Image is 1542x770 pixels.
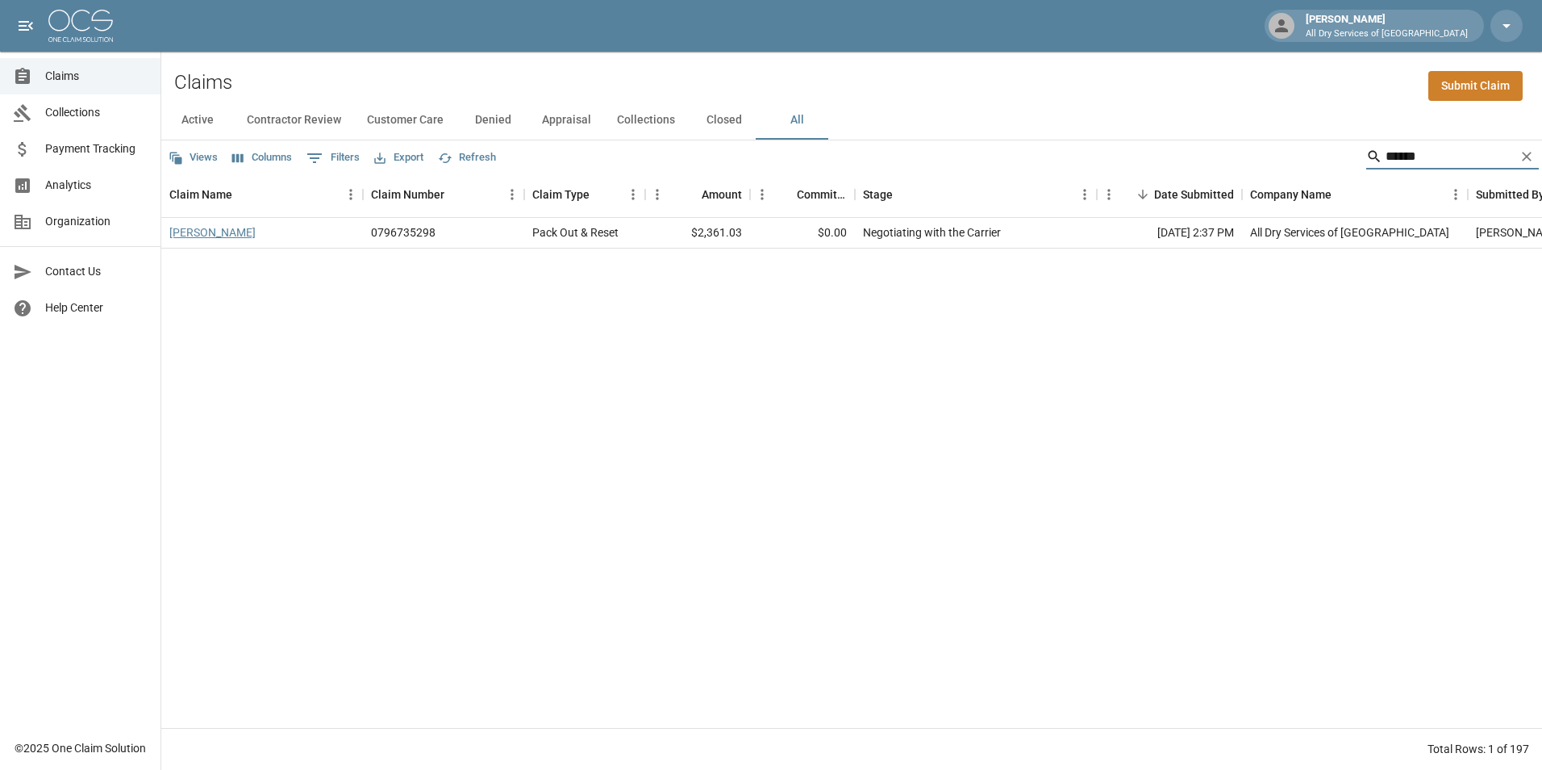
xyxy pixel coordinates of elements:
a: [PERSON_NAME] [169,224,256,241]
div: Stage [863,172,893,217]
button: All [761,101,833,140]
button: Appraisal [529,101,604,140]
div: Claim Type [524,172,645,217]
div: Company Name [1250,172,1332,217]
button: Select columns [228,145,296,170]
span: Collections [45,104,148,121]
div: Negotiating with the Carrier [863,224,1001,241]
div: Claim Number [363,172,524,217]
div: © 2025 One Claim Solution [15,740,146,756]
button: Active [161,101,234,140]
button: Sort [1332,183,1354,206]
div: Total Rows: 1 of 197 [1427,741,1529,757]
span: Claims [45,68,148,85]
span: Help Center [45,299,148,316]
div: Claim Type [532,172,590,217]
button: Sort [893,183,915,206]
div: Amount [645,172,750,217]
button: Clear [1515,144,1539,169]
button: Menu [500,182,524,207]
div: $2,361.03 [645,218,750,249]
div: $0.00 [750,218,855,249]
div: [DATE] 2:37 PM [1097,218,1242,249]
button: Menu [750,182,774,207]
button: Menu [621,182,645,207]
button: Menu [645,182,669,207]
button: Denied [456,101,529,140]
button: Show filters [302,145,364,171]
div: Committed Amount [797,172,847,217]
div: All Dry Services of Atlanta [1250,224,1449,241]
div: Date Submitted [1154,172,1234,217]
button: Menu [339,182,363,207]
button: Refresh [434,145,500,170]
button: Sort [590,183,612,206]
div: Date Submitted [1097,172,1242,217]
div: Committed Amount [750,172,855,217]
div: [PERSON_NAME] [1299,11,1474,40]
button: Sort [1131,183,1154,206]
div: 0796735298 [371,224,436,241]
div: Company Name [1242,172,1468,217]
img: ocs-logo-white-transparent.png [48,10,113,42]
div: Claim Name [169,172,232,217]
button: Menu [1097,182,1121,207]
div: dynamic tabs [161,101,1542,140]
span: Contact Us [45,263,148,280]
button: Sort [232,183,255,206]
button: Collections [604,101,688,140]
div: Pack Out & Reset [532,224,619,241]
span: Organization [45,213,148,230]
div: Stage [855,172,1097,217]
h2: Claims [174,71,232,94]
button: Menu [1073,182,1097,207]
span: Analytics [45,177,148,194]
button: Export [370,145,427,170]
button: Sort [774,183,797,206]
button: Contractor Review [234,101,354,140]
button: Closed [688,101,761,140]
div: Amount [702,172,742,217]
button: Views [165,145,222,170]
button: open drawer [10,10,42,42]
span: Payment Tracking [45,140,148,157]
button: Sort [444,183,467,206]
div: Claim Number [371,172,444,217]
a: Submit Claim [1428,71,1523,101]
div: Claim Name [161,172,363,217]
div: Search [1366,144,1539,173]
button: Sort [679,183,702,206]
button: Customer Care [354,101,456,140]
p: All Dry Services of [GEOGRAPHIC_DATA] [1306,27,1468,41]
button: Menu [1444,182,1468,207]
